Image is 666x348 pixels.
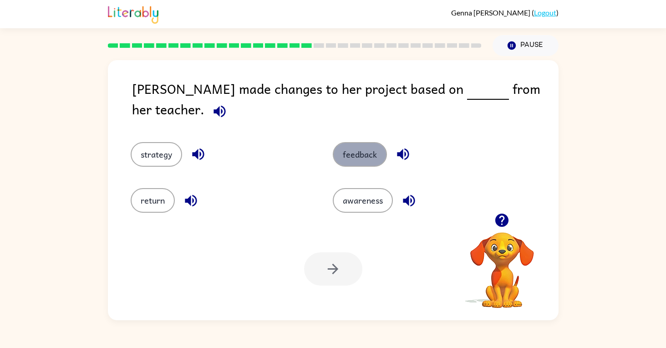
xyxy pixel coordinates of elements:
[131,188,175,213] button: return
[451,8,559,17] div: ( )
[333,188,393,213] button: awareness
[457,218,548,309] video: Your browser must support playing .mp4 files to use Literably. Please try using another browser.
[451,8,532,17] span: Genna [PERSON_NAME]
[132,78,559,124] div: [PERSON_NAME] made changes to her project based on from her teacher.
[333,142,387,167] button: feedback
[131,142,182,167] button: strategy
[534,8,556,17] a: Logout
[108,4,158,24] img: Literably
[493,35,559,56] button: Pause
